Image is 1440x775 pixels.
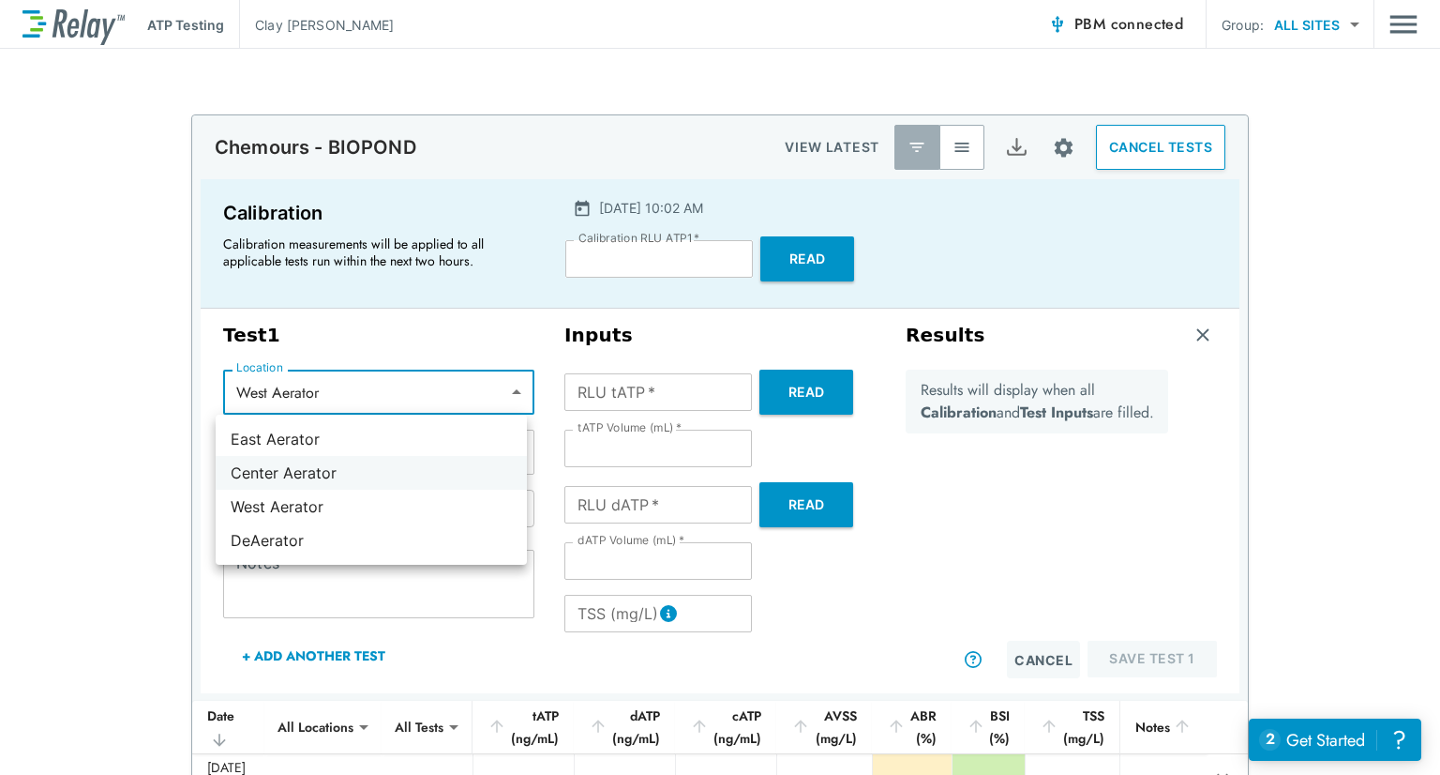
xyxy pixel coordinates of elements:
[1249,719,1421,761] iframe: Resource center
[216,490,527,524] li: West Aerator
[216,422,527,456] li: East Aerator
[216,524,527,557] li: DeAerator
[216,456,527,490] li: Center Aerator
